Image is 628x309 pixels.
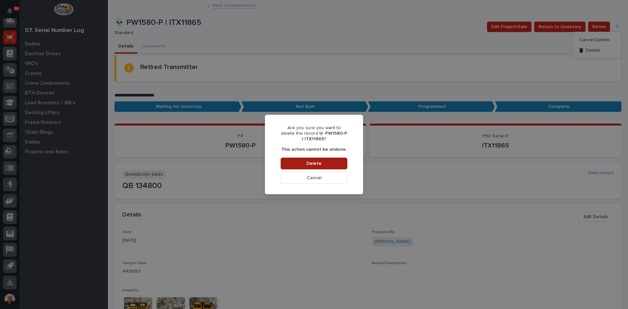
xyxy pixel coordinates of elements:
[281,172,347,184] button: Cancel
[302,131,347,141] b: 💀 PW1580-P | ITX11865
[307,175,322,181] span: Cancel
[306,161,322,166] span: Delete
[281,125,347,142] p: Are you sure you want to delete the record ?
[281,158,347,169] button: Delete
[281,147,347,152] p: This action cannot be undone.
